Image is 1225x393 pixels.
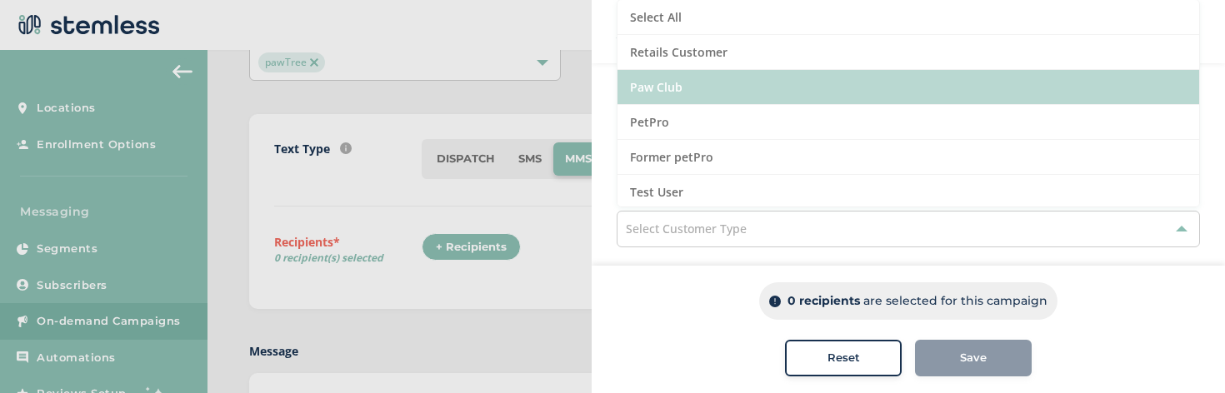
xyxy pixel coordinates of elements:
[617,105,1199,140] li: PetPro
[617,140,1199,175] li: Former petPro
[1142,313,1225,393] iframe: Chat Widget
[617,175,1199,210] li: Test User
[787,292,860,310] p: 0 recipients
[863,292,1047,310] p: are selected for this campaign
[785,340,902,376] button: Reset
[827,350,860,366] span: Reset
[617,70,1199,105] li: Paw Club
[617,35,1199,70] li: Retails Customer
[769,296,781,307] img: icon-info-dark-48f6c5f3.svg
[626,221,747,236] span: Select Customer Type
